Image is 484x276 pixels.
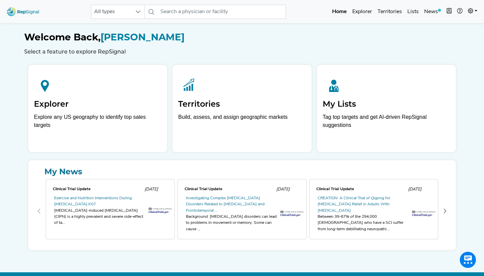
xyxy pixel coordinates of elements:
[421,5,444,19] a: News
[34,99,161,109] h2: Explorer
[54,208,146,226] div: [MEDICAL_DATA]-induced [MEDICAL_DATA] (CIPN) is a highly prevalent and severe side-effect of ta...
[317,65,456,152] a: My ListsTag top targets and get AI-driven RepSignal suggestions
[316,187,354,191] span: Clinical Trial Update
[24,31,100,43] span: Welcome Back,
[440,206,450,216] button: Next Page
[186,196,265,213] a: Investigating Complex [MEDICAL_DATA] Disorders Related to [MEDICAL_DATA] and Frontotemporal ...
[34,113,161,129] div: Explore any US geography to identify top sales targets
[44,178,176,245] div: 0
[405,5,421,19] a: Lists
[54,196,132,206] a: Exercise and Nutrition Interventions During [MEDICAL_DATA] K07
[276,187,290,192] span: [DATE]
[178,99,306,109] h2: Territories
[172,65,311,152] a: TerritoriesBuild, assess, and assign geographic markets
[178,113,306,133] p: Build, assess, and assign geographic markets
[24,48,460,55] h6: Select a feature to explore RepSignal
[149,208,172,214] img: trials_logo.af2b3be5.png
[34,166,450,178] a: My News
[318,196,390,213] a: CREATION: A Clinical Trial of Qigong for [MEDICAL_DATA] Relief in Adults With [MEDICAL_DATA]
[280,211,304,217] img: trials_logo.af2b3be5.png
[24,32,460,43] h1: [PERSON_NAME]
[350,5,375,19] a: Explorer
[145,187,158,192] span: [DATE]
[53,187,91,191] span: Clinical Trial Update
[444,5,454,19] button: Intel Book
[91,5,132,19] span: All types
[412,211,436,217] img: trials_logo.af2b3be5.png
[323,113,450,133] p: Tag top targets and get AI-driven RepSignal suggestions
[308,178,440,245] div: 2
[329,5,350,19] a: Home
[176,178,308,245] div: 1
[408,187,421,192] span: [DATE]
[318,214,410,232] div: Between 39-67% of the 294,000 [DEMOGRAPHIC_DATA] who have a SCI suffer from long-term debilitatin...
[323,99,450,109] h2: My Lists
[28,65,167,152] a: ExplorerExplore any US geography to identify top sales targets
[186,214,278,232] div: Background: [MEDICAL_DATA] disorders can lead to problems in movement or memory. Some can cause ...
[185,187,223,191] span: Clinical Trial Update
[375,5,405,19] a: Territories
[158,5,286,19] input: Search a physician or facility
